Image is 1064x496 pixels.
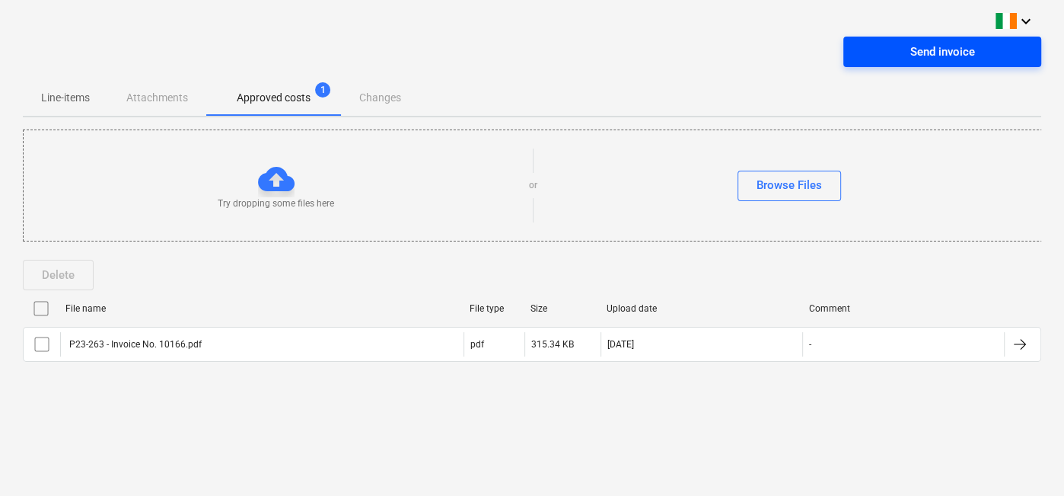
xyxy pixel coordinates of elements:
div: Upload date [607,303,797,314]
p: or [529,179,537,192]
div: Send invoice [910,42,975,62]
div: File type [470,303,518,314]
div: Try dropping some files hereorBrowse Files [23,130,1043,242]
div: Size [530,303,594,314]
div: [DATE] [607,339,634,350]
button: Browse Files [737,171,841,201]
p: Line-items [41,90,90,106]
div: P23-263 - Invoice No. 10166.pdf [67,339,202,350]
p: Approved costs [237,90,311,106]
i: keyboard_arrow_down [1017,12,1035,30]
div: pdf [470,339,484,350]
div: - [809,339,811,350]
button: Send invoice [843,37,1041,67]
div: 315.34 KB [531,339,574,350]
span: 1 [315,82,330,98]
div: File name [65,303,457,314]
div: Browse Files [757,175,822,195]
p: Try dropping some files here [218,197,334,210]
div: Comment [809,303,999,314]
